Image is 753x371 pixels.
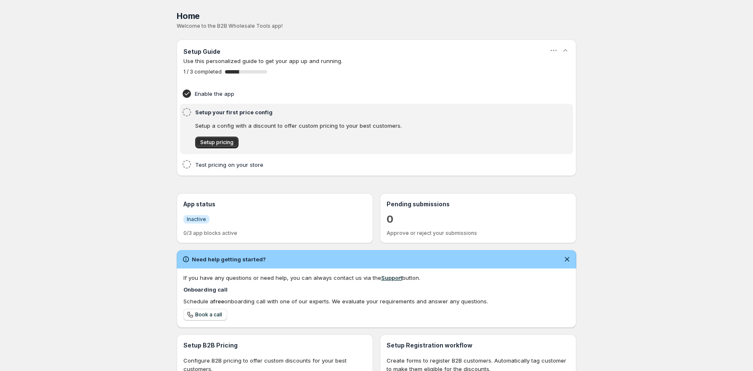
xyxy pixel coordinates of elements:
p: Use this personalized guide to get your app up and running. [183,57,570,65]
div: If you have any questions or need help, you can always contact us via the button. [183,274,570,282]
span: Home [177,11,200,21]
span: Book a call [195,311,222,318]
h4: Enable the app [195,89,532,98]
span: Inactive [187,216,206,223]
a: InfoInactive [183,215,209,224]
h4: Onboarding call [183,285,570,294]
span: 1 / 3 completed [183,68,222,75]
h3: Setup Guide [183,47,220,56]
p: 0/3 app blocks active [183,230,366,237]
h4: Test pricing on your store [195,161,532,169]
b: free [213,298,224,305]
div: Schedule a onboarding call with one of our experts. We evaluate your requirements and answer any ... [183,297,570,305]
p: Approve or reject your submissions [387,230,570,237]
p: Setup a config with a discount to offer custom pricing to your best customers. [195,121,530,130]
a: Support [381,274,402,281]
a: Setup pricing [195,137,239,148]
h3: App status [183,200,366,208]
button: Dismiss notification [561,253,573,265]
h2: Need help getting started? [192,255,266,263]
h3: Pending submissions [387,200,570,208]
h3: Setup B2B Pricing [183,341,366,350]
h3: Setup Registration workflow [387,341,570,350]
p: Welcome to the B2B Wholesale Tools app! [177,23,576,29]
span: Setup pricing [200,139,233,146]
h4: Setup your first price config [195,108,532,116]
a: 0 [387,213,393,226]
a: Book a call [183,309,227,321]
